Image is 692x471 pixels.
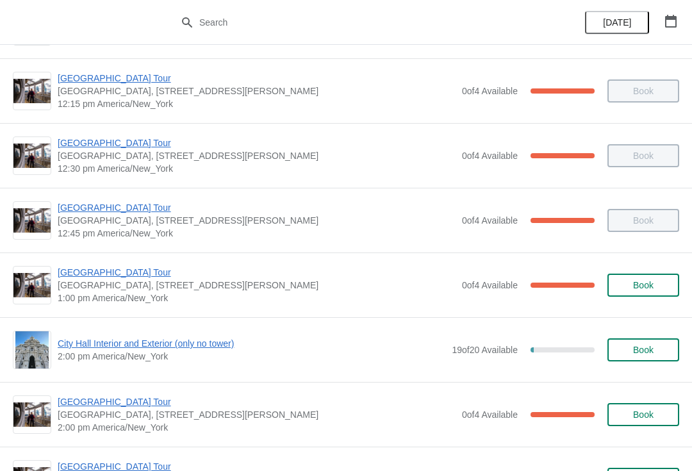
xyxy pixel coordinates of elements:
button: Book [607,403,679,426]
span: [GEOGRAPHIC_DATA] Tour [58,201,456,214]
span: 0 of 4 Available [462,409,518,420]
span: 12:45 pm America/New_York [58,227,456,240]
button: Book [607,338,679,361]
span: 12:15 pm America/New_York [58,97,456,110]
span: 0 of 4 Available [462,215,518,226]
span: [GEOGRAPHIC_DATA] Tour [58,136,456,149]
span: [GEOGRAPHIC_DATA] Tour [58,72,456,85]
span: 0 of 4 Available [462,280,518,290]
span: [GEOGRAPHIC_DATA] Tour [58,266,456,279]
span: 12:30 pm America/New_York [58,162,456,175]
img: City Hall Interior and Exterior (only no tower) | | 2:00 pm America/New_York [15,331,49,368]
span: City Hall Interior and Exterior (only no tower) [58,337,445,350]
span: 19 of 20 Available [452,345,518,355]
span: [GEOGRAPHIC_DATA], [STREET_ADDRESS][PERSON_NAME] [58,408,456,421]
span: [GEOGRAPHIC_DATA], [STREET_ADDRESS][PERSON_NAME] [58,85,456,97]
button: Book [607,274,679,297]
img: City Hall Tower Tour | City Hall Visitor Center, 1400 John F Kennedy Boulevard Suite 121, Philade... [13,402,51,427]
button: [DATE] [585,11,649,34]
span: [GEOGRAPHIC_DATA] Tour [58,395,456,408]
span: [GEOGRAPHIC_DATA], [STREET_ADDRESS][PERSON_NAME] [58,279,456,292]
span: Book [633,280,654,290]
span: 1:00 pm America/New_York [58,292,456,304]
img: City Hall Tower Tour | City Hall Visitor Center, 1400 John F Kennedy Boulevard Suite 121, Philade... [13,144,51,169]
span: 2:00 pm America/New_York [58,421,456,434]
span: 2:00 pm America/New_York [58,350,445,363]
span: 0 of 4 Available [462,86,518,96]
span: [GEOGRAPHIC_DATA], [STREET_ADDRESS][PERSON_NAME] [58,149,456,162]
span: 0 of 4 Available [462,151,518,161]
span: [DATE] [603,17,631,28]
span: [GEOGRAPHIC_DATA], [STREET_ADDRESS][PERSON_NAME] [58,214,456,227]
img: City Hall Tower Tour | City Hall Visitor Center, 1400 John F Kennedy Boulevard Suite 121, Philade... [13,273,51,298]
span: Book [633,345,654,355]
img: City Hall Tower Tour | City Hall Visitor Center, 1400 John F Kennedy Boulevard Suite 121, Philade... [13,208,51,233]
span: Book [633,409,654,420]
input: Search [199,11,519,34]
img: City Hall Tower Tour | City Hall Visitor Center, 1400 John F Kennedy Boulevard Suite 121, Philade... [13,79,51,104]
